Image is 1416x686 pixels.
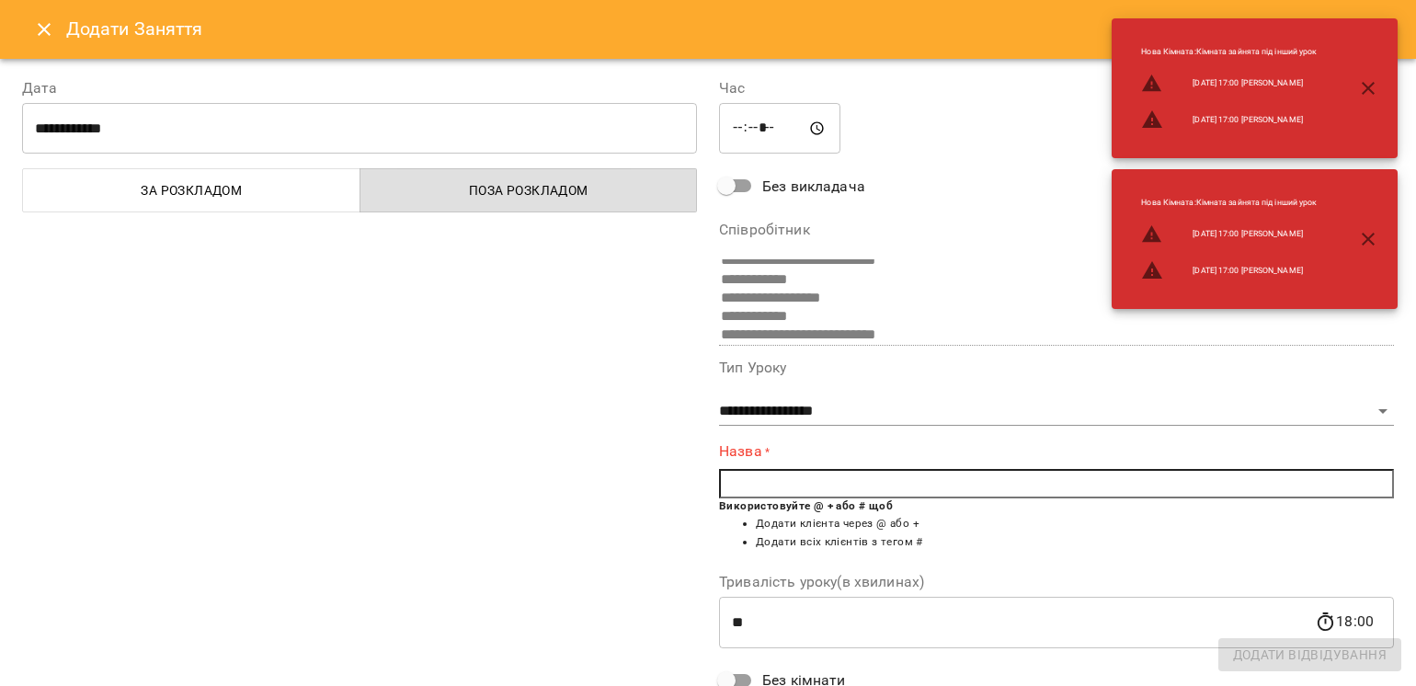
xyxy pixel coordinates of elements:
h6: Додати Заняття [66,15,1394,43]
li: [DATE] 17:00 [PERSON_NAME] [1126,216,1331,253]
label: Дата [22,81,697,96]
span: Без викладача [762,176,865,198]
span: За розкладом [34,179,349,201]
label: Тип Уроку [719,360,1394,375]
label: Тривалість уроку(в хвилинах) [719,575,1394,589]
button: Поза розкладом [360,168,698,212]
button: Close [22,7,66,51]
button: За розкладом [22,168,360,212]
b: Використовуйте @ + або # щоб [719,499,893,512]
label: Час [719,81,1394,96]
li: [DATE] 17:00 [PERSON_NAME] [1126,65,1331,102]
li: Нова Кімната : Кімната зайнята під інший урок [1126,39,1331,65]
li: Додати всіх клієнтів з тегом # [756,533,1394,552]
label: Співробітник [719,223,1394,237]
li: Додати клієнта через @ або + [756,515,1394,533]
label: Назва [719,440,1394,462]
li: [DATE] 17:00 [PERSON_NAME] [1126,252,1331,289]
li: Нова Кімната : Кімната зайнята під інший урок [1126,189,1331,216]
li: [DATE] 17:00 [PERSON_NAME] [1126,101,1331,138]
span: Поза розкладом [371,179,687,201]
